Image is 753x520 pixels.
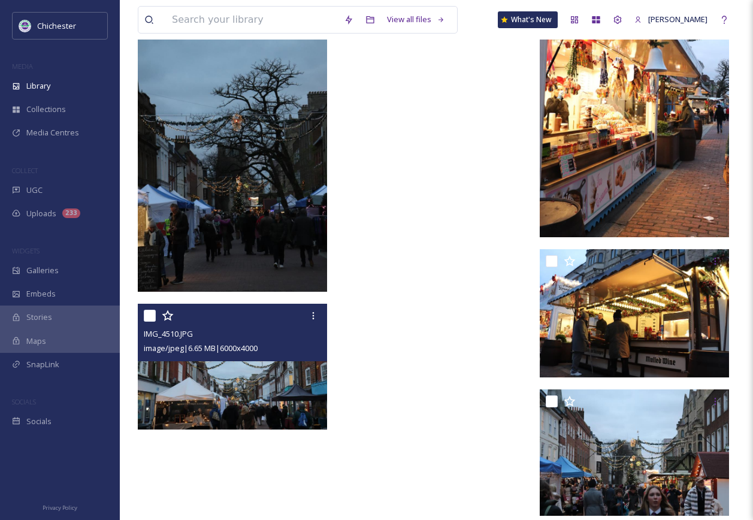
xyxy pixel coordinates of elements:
[381,8,451,31] a: View all files
[26,335,46,347] span: Maps
[138,303,327,430] img: IMG_4510.JPG
[26,185,43,196] span: UGC
[144,343,258,353] span: image/jpeg | 6.65 MB | 6000 x 4000
[26,416,52,427] span: Socials
[19,20,31,32] img: Logo_of_Chichester_District_Council.png
[12,246,40,255] span: WIDGETS
[540,389,729,516] img: IMG_4518.JPG
[43,504,77,512] span: Privacy Policy
[26,80,50,92] span: Library
[498,11,558,28] a: What's New
[166,7,338,33] input: Search your library
[628,8,713,31] a: [PERSON_NAME]
[12,397,36,406] span: SOCIALS
[648,14,707,25] span: [PERSON_NAME]
[43,500,77,514] a: Privacy Policy
[26,265,59,276] span: Galleries
[12,166,38,175] span: COLLECT
[12,62,33,71] span: MEDIA
[26,312,52,323] span: Stories
[540,249,732,377] img: IMG_4525.JPG
[26,359,59,370] span: SnapLink
[138,3,330,292] img: IMG_4513.JPG
[62,208,80,218] div: 233
[26,208,56,219] span: Uploads
[144,328,193,339] span: IMG_4510.JPG
[37,20,76,31] span: Chichester
[26,127,79,138] span: Media Centres
[26,288,56,300] span: Embeds
[26,104,66,115] span: Collections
